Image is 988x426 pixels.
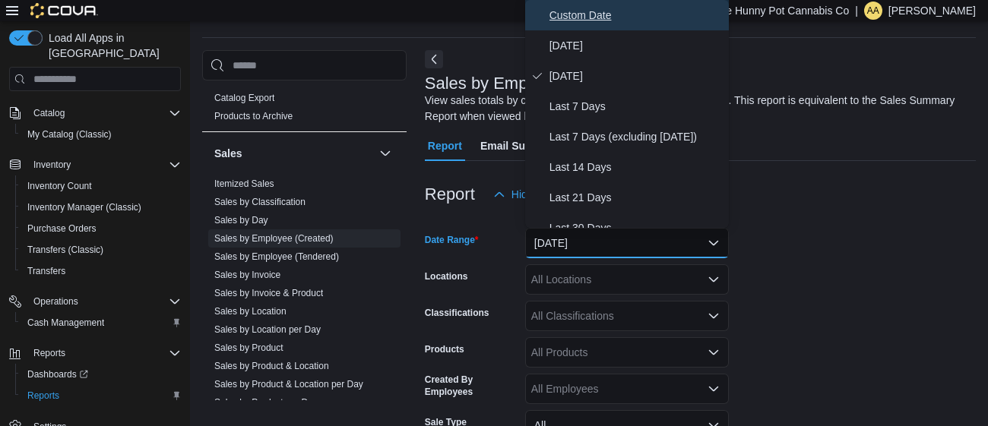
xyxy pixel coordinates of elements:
span: Sales by Employee (Created) [214,232,334,245]
h3: Sales by Employee (Created) [425,74,643,93]
span: Sales by Location [214,305,287,317]
a: Dashboards [21,365,94,383]
span: Sales by Employee (Tendered) [214,251,339,263]
span: Last 14 Days [549,158,723,176]
span: Email Subscription [480,131,577,161]
button: Sales [214,146,373,161]
span: Inventory [27,156,181,174]
button: Reports [3,342,187,364]
a: Sales by Location [214,306,287,317]
a: Transfers [21,262,71,280]
button: Open list of options [708,273,720,286]
button: Transfers (Classic) [15,239,187,260]
span: Purchase Orders [27,222,97,235]
span: Catalog [27,104,181,122]
span: Reports [33,347,65,359]
span: Hide Parameters [511,187,591,202]
a: My Catalog (Classic) [21,125,118,144]
a: Sales by Invoice [214,270,280,280]
span: Products to Archive [214,110,293,122]
span: Inventory [33,159,71,171]
a: Sales by Employee (Created) [214,233,334,244]
button: Inventory Manager (Classic) [15,197,187,218]
button: Operations [27,292,84,311]
button: [DATE] [525,228,729,258]
button: Operations [3,291,187,312]
span: Sales by Product per Day [214,396,318,409]
button: Inventory [27,156,77,174]
span: Load All Apps in [GEOGRAPHIC_DATA] [43,30,181,61]
span: Purchase Orders [21,219,181,238]
span: AA [867,2,879,20]
div: Andrew Appleton [864,2,882,20]
span: [DATE] [549,36,723,55]
span: Sales by Product & Location [214,360,329,372]
button: Catalog [3,103,187,124]
span: Report [428,131,462,161]
span: Reports [27,344,181,362]
button: Open list of options [708,346,720,358]
h3: Sales [214,146,242,161]
span: Sales by Product & Location per Day [214,378,363,390]
a: Reports [21,387,65,405]
span: Last 30 Days [549,219,723,237]
span: Sales by Invoice & Product [214,287,323,299]
span: Operations [33,295,78,308]
button: Transfers [15,260,187,282]
span: Sales by Location per Day [214,323,321,336]
span: Itemized Sales [214,178,274,190]
a: Sales by Product per Day [214,397,318,408]
span: Inventory Count [27,180,92,192]
a: Itemized Sales [214,178,274,189]
span: Catalog Export [214,92,274,104]
a: Catalog Export [214,93,274,103]
a: Purchase Orders [21,219,103,238]
span: Reports [21,387,181,405]
span: Sales by Classification [214,196,306,208]
a: Transfers (Classic) [21,241,109,259]
span: Dashboards [21,365,181,383]
button: Open list of options [708,383,720,395]
a: Sales by Location per Day [214,324,321,335]
label: Date Range [425,234,479,246]
a: Dashboards [15,364,187,385]
span: Transfers (Classic) [21,241,181,259]
span: Last 7 Days [549,97,723,115]
span: Last 7 Days (excluding [DATE]) [549,128,723,146]
button: Purchase Orders [15,218,187,239]
a: Inventory Count [21,177,98,195]
a: Sales by Invoice & Product [214,288,323,298]
div: Sales [202,175,407,418]
span: [DATE] [549,67,723,85]
label: Locations [425,270,468,282]
button: Reports [27,344,71,362]
span: Sales by Product [214,342,283,354]
span: Dashboards [27,368,88,380]
h3: Report [425,185,475,204]
img: Cova [30,3,98,18]
button: Sales [376,144,394,163]
a: Sales by Product & Location per Day [214,379,363,390]
span: Inventory Manager (Classic) [27,201,141,213]
span: Transfers [27,265,65,277]
label: Classifications [425,307,489,319]
span: Operations [27,292,181,311]
span: Inventory Count [21,177,181,195]
label: Products [425,343,464,355]
span: Custom Date [549,6,723,24]
a: Inventory Manager (Classic) [21,198,147,216]
span: Sales by Day [214,214,268,226]
a: Sales by Product & Location [214,361,329,371]
button: Hide Parameters [487,179,597,210]
span: Transfers (Classic) [27,244,103,256]
span: Cash Management [21,314,181,332]
button: Inventory [3,154,187,175]
span: My Catalog (Classic) [21,125,181,144]
span: Last 21 Days [549,188,723,207]
button: Next [425,50,443,68]
div: Products [202,89,407,131]
a: Sales by Classification [214,197,306,207]
a: Sales by Day [214,215,268,226]
span: My Catalog (Classic) [27,128,112,140]
p: | [855,2,858,20]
